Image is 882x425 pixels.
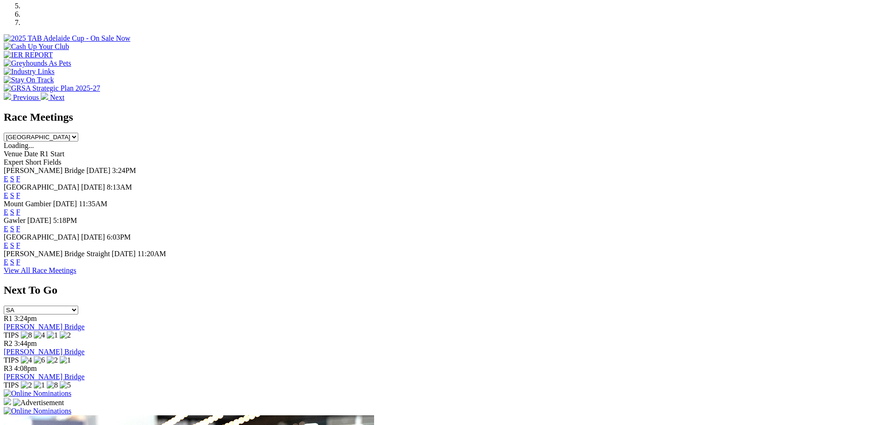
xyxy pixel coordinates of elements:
img: 15187_Greyhounds_GreysPlayCentral_Resize_SA_WebsiteBanner_300x115_2025.jpg [4,398,11,405]
a: Next [41,93,64,101]
span: TIPS [4,331,19,339]
span: [DATE] [81,183,105,191]
span: R1 [4,314,13,322]
span: 3:24PM [112,166,136,174]
span: [PERSON_NAME] Bridge Straight [4,250,110,258]
span: [DATE] [112,250,136,258]
a: S [10,241,14,249]
span: 3:44pm [14,339,37,347]
img: 2 [47,356,58,364]
img: 1 [60,356,71,364]
span: Previous [13,93,39,101]
span: [PERSON_NAME] Bridge [4,166,85,174]
span: Date [24,150,38,158]
img: IER REPORT [4,51,53,59]
span: Gawler [4,216,25,224]
span: 11:20AM [138,250,166,258]
span: Mount Gambier [4,200,51,208]
img: 8 [21,331,32,339]
a: S [10,191,14,199]
span: [DATE] [87,166,111,174]
img: 2 [21,381,32,389]
a: S [10,208,14,216]
span: 8:13AM [107,183,132,191]
span: Next [50,93,64,101]
img: 1 [47,331,58,339]
h2: Next To Go [4,284,878,296]
span: R2 [4,339,13,347]
a: F [16,258,20,266]
span: [DATE] [27,216,51,224]
a: F [16,191,20,199]
span: [GEOGRAPHIC_DATA] [4,233,79,241]
a: View All Race Meetings [4,266,76,274]
a: [PERSON_NAME] Bridge [4,373,85,381]
a: E [4,225,8,233]
img: 2 [60,331,71,339]
img: 4 [34,331,45,339]
img: 4 [21,356,32,364]
a: [PERSON_NAME] Bridge [4,348,85,356]
img: GRSA Strategic Plan 2025-27 [4,84,100,92]
span: Loading... [4,142,34,149]
a: S [10,225,14,233]
span: [DATE] [53,200,77,208]
a: S [10,175,14,183]
span: Venue [4,150,22,158]
span: R1 Start [40,150,64,158]
a: F [16,241,20,249]
span: Short [25,158,42,166]
a: E [4,175,8,183]
span: 6:03PM [107,233,131,241]
img: chevron-right-pager-white.svg [41,92,48,100]
a: E [4,241,8,249]
a: S [10,258,14,266]
span: [GEOGRAPHIC_DATA] [4,183,79,191]
img: 2025 TAB Adelaide Cup - On Sale Now [4,34,131,43]
img: Industry Links [4,68,55,76]
img: 1 [34,381,45,389]
a: [PERSON_NAME] Bridge [4,323,85,331]
img: Cash Up Your Club [4,43,69,51]
a: E [4,208,8,216]
a: E [4,191,8,199]
span: TIPS [4,356,19,364]
span: [DATE] [81,233,105,241]
span: TIPS [4,381,19,389]
span: Expert [4,158,24,166]
img: Advertisement [13,399,64,407]
a: F [16,208,20,216]
img: Stay On Track [4,76,54,84]
img: 6 [34,356,45,364]
img: chevron-left-pager-white.svg [4,92,11,100]
h2: Race Meetings [4,111,878,123]
img: 5 [60,381,71,389]
img: Online Nominations [4,407,71,415]
img: Greyhounds As Pets [4,59,71,68]
span: Fields [43,158,61,166]
img: 8 [47,381,58,389]
a: E [4,258,8,266]
span: 3:24pm [14,314,37,322]
a: F [16,225,20,233]
img: Online Nominations [4,389,71,398]
a: F [16,175,20,183]
span: 4:08pm [14,364,37,372]
span: R3 [4,364,13,372]
a: Previous [4,93,41,101]
span: 5:18PM [53,216,77,224]
span: 11:35AM [79,200,107,208]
